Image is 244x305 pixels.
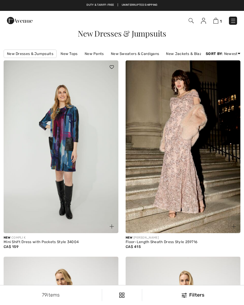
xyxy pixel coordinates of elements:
div: COMPLI K [4,236,118,240]
img: Menu [230,18,236,24]
span: CA$ 159 [4,245,18,249]
a: New Jackets & Blazers [163,50,210,58]
div: : Newest [206,51,240,56]
div: [PERSON_NAME] [126,236,240,240]
img: Search [189,18,194,23]
img: plus_v2.svg [232,224,236,229]
a: 1ère Avenue [7,17,33,23]
span: 1 [220,19,222,24]
img: Mini Shift Dress with Pockets Style 34004. As sample [4,60,118,233]
a: New Pants [82,50,107,58]
a: New Dresses & Jumpsuits [4,50,57,58]
img: plus_v2.svg [110,224,114,229]
div: Filters [146,291,240,299]
img: Shopping Bag [213,18,218,24]
img: My Info [201,18,206,24]
span: 79 [42,292,47,298]
a: New Tops [58,50,80,58]
div: Floor-Length Sheath Dress Style 259716 [126,240,240,244]
span: CA$ 415 [126,245,141,249]
a: New Sweaters & Cardigans [108,50,162,58]
img: heart_black_full.svg [110,65,114,69]
a: 1 [213,17,222,24]
div: Mini Shift Dress with Pockets Style 34004 [4,240,118,244]
img: Floor-Length Sheath Dress Style 259716. Blush [126,60,240,233]
img: heart_black_full.svg [232,65,236,69]
span: New [126,236,132,239]
img: Filters [182,293,187,298]
img: 1ère Avenue [7,14,33,27]
strong: Sort By [206,52,222,56]
span: New Dresses & Jumpsuits [78,28,166,39]
span: New [4,236,10,239]
img: Filters [119,293,124,298]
